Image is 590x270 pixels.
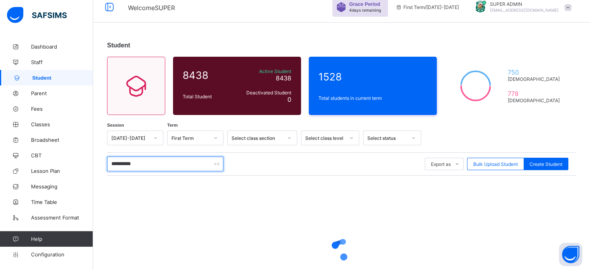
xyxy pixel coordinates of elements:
div: [DATE]-[DATE] [111,135,149,141]
div: Select class level [305,135,345,141]
span: 778 [507,90,563,98]
span: Dashboard [31,44,93,50]
div: SUPERADMIN [467,1,575,14]
span: 0 [287,96,291,103]
span: Staff [31,59,93,65]
span: 8438 [183,69,232,81]
span: Lesson Plan [31,168,93,174]
span: 8438 [276,74,291,82]
span: Configuration [31,251,93,258]
span: Messaging [31,183,93,190]
img: safsims [7,7,67,23]
span: Student [32,75,93,81]
span: Help [31,236,93,242]
span: session/term information [396,4,459,10]
span: Bulk Upload Student [473,161,518,167]
span: Active Student [236,68,291,74]
div: Select class section [232,135,283,141]
span: [DEMOGRAPHIC_DATA] [507,98,563,103]
span: Assessment Format [31,214,93,221]
span: CBT [31,152,93,159]
span: [DEMOGRAPHIC_DATA] [507,76,563,82]
span: Session [107,123,124,127]
span: Welcome SUPER [128,4,175,12]
span: Student [107,42,130,49]
span: 4 days remaining [349,8,381,12]
span: Broadsheet [31,137,93,143]
span: [EMAIL_ADDRESS][DOMAIN_NAME] [490,8,559,12]
span: Create Student [529,161,562,167]
span: Total students in current term [318,95,427,101]
img: sticker-purple.71386a28dfed39d6af7621340158ba97.svg [336,2,346,12]
span: Classes [31,121,93,127]
span: Export as [431,161,451,167]
span: 750 [507,68,563,76]
span: Term [167,123,178,127]
span: Parent [31,90,93,96]
span: 1528 [318,71,427,83]
div: First Term [171,135,209,141]
span: Deactivated Student [236,90,291,96]
span: Time Table [31,199,93,205]
span: Grace Period [349,1,380,7]
div: Select status [367,135,407,141]
span: SUPER ADMIN [490,1,559,7]
div: Total Student [181,92,234,101]
button: Open asap [559,243,582,266]
span: Fees [31,106,93,112]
